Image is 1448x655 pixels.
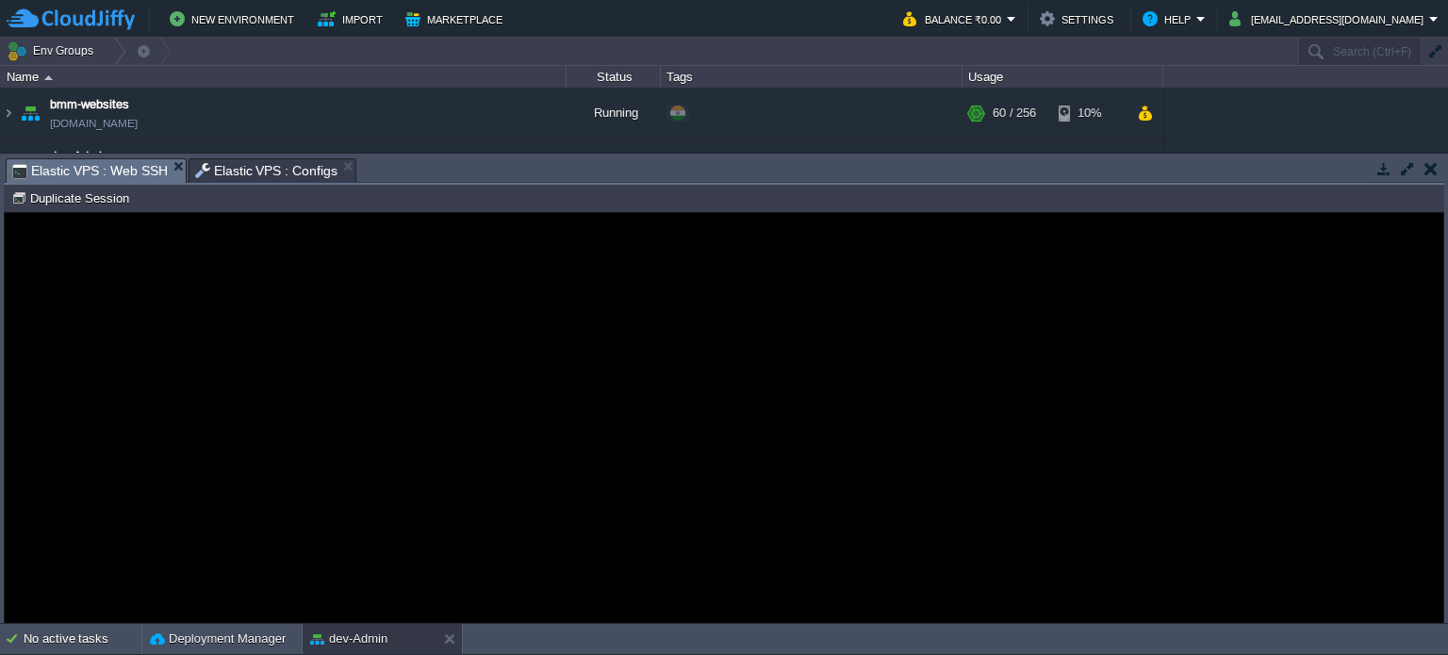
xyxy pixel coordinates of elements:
[17,88,43,139] img: AMDAwAAAACH5BAEAAAAALAAAAAABAAEAAAICRAEAOw==
[50,147,108,166] a: dev-Admin
[24,624,141,654] div: No active tasks
[1229,8,1429,30] button: [EMAIL_ADDRESS][DOMAIN_NAME]
[405,8,508,30] button: Marketplace
[567,88,661,139] div: Running
[1059,139,1120,190] div: 7%
[11,189,135,206] button: Duplicate Session
[1369,580,1429,636] iframe: chat widget
[2,66,566,88] div: Name
[1143,8,1196,30] button: Help
[195,159,338,182] span: Elastic VPS : Configs
[903,8,1007,30] button: Balance ₹0.00
[318,8,388,30] button: Import
[993,139,1023,190] div: 3 / 32
[963,66,1162,88] div: Usage
[567,139,661,190] div: Running
[50,114,138,133] span: [DOMAIN_NAME]
[1,88,16,139] img: AMDAwAAAACH5BAEAAAAALAAAAAABAAEAAAICRAEAOw==
[662,66,962,88] div: Tags
[993,88,1036,139] div: 60 / 256
[310,630,387,648] button: dev-Admin
[170,8,300,30] button: New Environment
[50,95,129,114] a: bmm-websites
[1059,88,1120,139] div: 10%
[568,66,660,88] div: Status
[7,38,100,64] button: Env Groups
[7,8,135,31] img: CloudJiffy
[150,630,286,648] button: Deployment Manager
[44,75,53,80] img: AMDAwAAAACH5BAEAAAAALAAAAAABAAEAAAICRAEAOw==
[12,159,168,183] span: Elastic VPS : Web SSH
[17,139,43,190] img: AMDAwAAAACH5BAEAAAAALAAAAAABAAEAAAICRAEAOw==
[1,139,16,190] img: AMDAwAAAACH5BAEAAAAALAAAAAABAAEAAAICRAEAOw==
[1040,8,1119,30] button: Settings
